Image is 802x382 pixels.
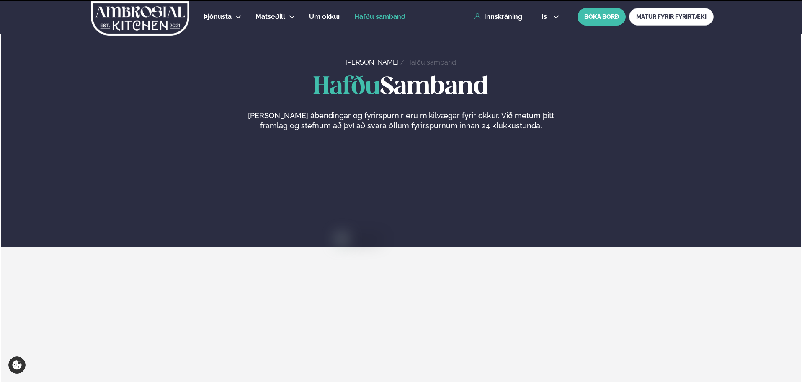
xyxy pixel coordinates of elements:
a: Um okkur [309,12,340,22]
a: Matseðill [255,12,285,22]
span: / [400,58,406,66]
a: Cookie settings [8,356,26,374]
button: is [535,13,566,20]
a: Þjónusta [204,12,232,22]
img: logo [90,1,190,36]
span: Hafðu [313,75,380,99]
a: Hafðu samband [406,58,456,66]
a: [PERSON_NAME] [346,58,399,66]
a: Innskráning [474,13,522,21]
a: MATUR FYRIR FYRIRTÆKI [629,8,714,26]
button: BÓKA BORÐ [578,8,626,26]
a: Hafðu samband [354,12,405,22]
span: Þjónusta [204,13,232,21]
span: Matseðill [255,13,285,21]
span: is [542,13,549,20]
span: Hafðu samband [354,13,405,21]
h1: Samband [88,74,714,101]
span: Um okkur [309,13,340,21]
span: [PERSON_NAME] ábendingar og fyrirspurnir eru mikilvægar fyrir okkur. Við metum þitt framlag og st... [248,111,554,130]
